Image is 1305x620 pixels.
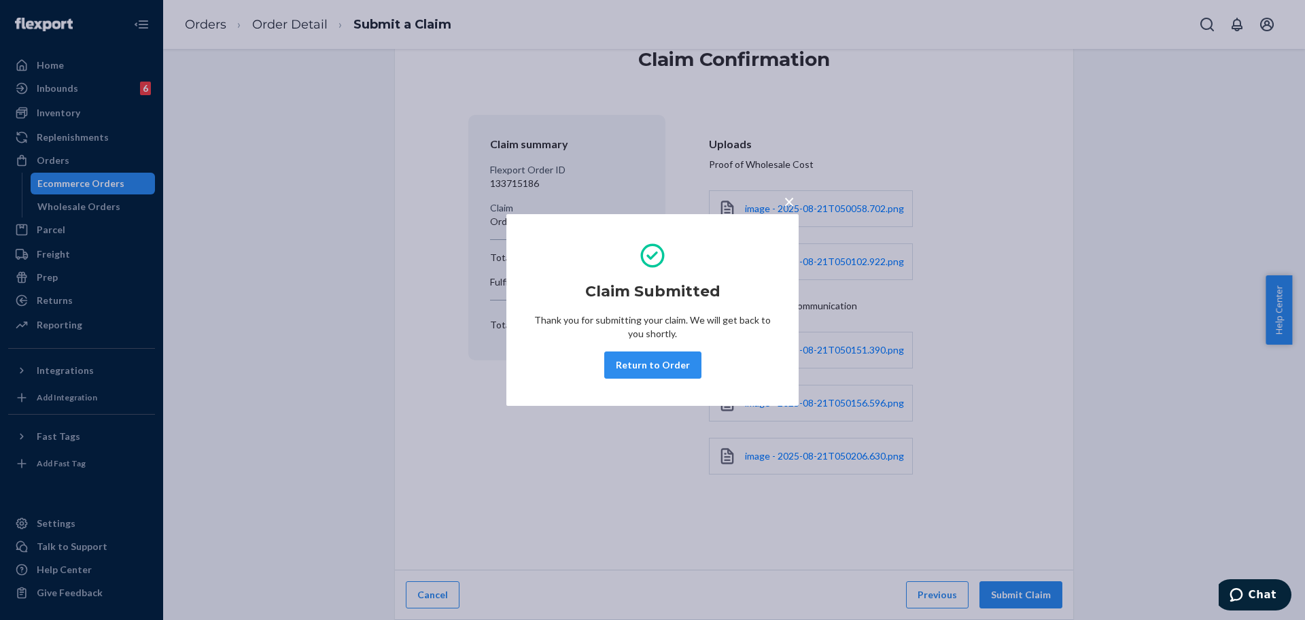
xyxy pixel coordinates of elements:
iframe: Opens a widget where you can chat to one of our agents [1219,579,1291,613]
button: Return to Order [604,351,701,379]
h2: Claim Submitted [585,281,720,303]
p: Thank you for submitting your claim. We will get back to you shortly. [534,313,771,341]
span: × [784,190,795,213]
